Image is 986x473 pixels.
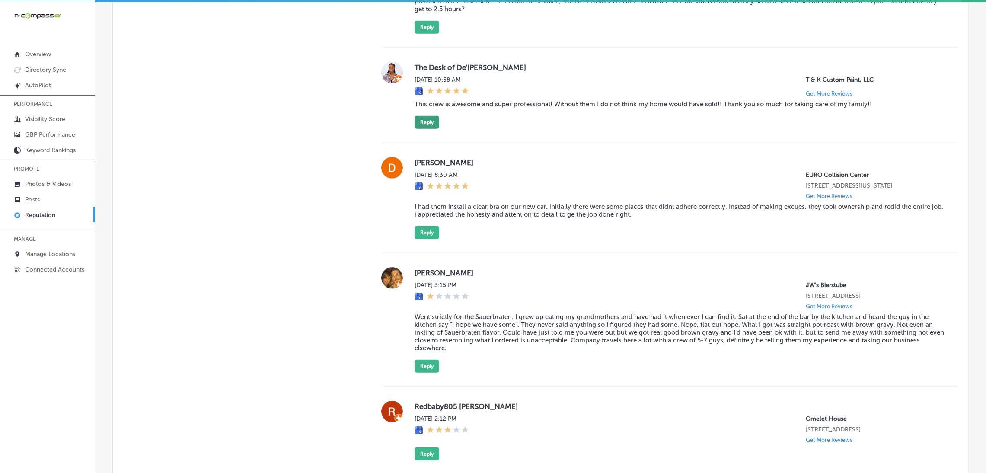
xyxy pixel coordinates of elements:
p: Keyword Rankings [25,147,76,154]
p: Get More Reviews [806,193,852,199]
div: 1 Star [427,292,469,302]
p: Visibility Score [25,115,65,123]
button: Reply [415,447,439,460]
label: [DATE] 3:15 PM [415,281,469,289]
div: 3 Stars [427,426,469,435]
button: Reply [415,360,439,373]
blockquote: I had them install a clear bra on our new car. initially there were some places that didnt adhere... [415,203,944,218]
p: GBP Performance [25,131,75,138]
p: Overview [25,51,51,58]
label: [PERSON_NAME] [415,268,944,277]
p: Directory Sync [25,66,66,74]
button: Reply [415,226,439,239]
p: Manage Locations [25,250,75,258]
label: [DATE] 10:58 AM [415,76,469,83]
blockquote: Went strictly for the Sauerbraten. I grew up eating my grandmothers and have had it when ever I c... [415,313,944,352]
p: Get More Reviews [806,303,852,310]
p: Get More Reviews [806,90,852,97]
p: 2227 North Rampart Boulevard [806,426,944,433]
div: 5 Stars [427,87,469,96]
p: EURO Collision Center [806,171,944,179]
label: [DATE] 8:30 AM [415,171,469,179]
button: Reply [415,21,439,34]
p: Connected Accounts [25,266,84,273]
p: AutoPilot [25,82,51,89]
label: [PERSON_NAME] [415,158,944,167]
div: 5 Stars [427,182,469,192]
label: The Desk of De'[PERSON_NAME] [415,63,944,72]
p: Photos & Videos [25,180,71,188]
p: JW's Bierstube [806,281,944,289]
label: Redbaby805 [PERSON_NAME] [415,402,944,411]
p: Get More Reviews [806,437,852,443]
blockquote: This crew is awesome and super professional! Without them I do not think my home would have sold!... [415,100,944,108]
p: Reputation [25,211,55,219]
p: Omelet House [806,415,944,422]
label: [DATE] 2:12 PM [415,415,469,422]
p: T & K Custom Paint, LLC [806,76,944,83]
img: 660ab0bf-5cc7-4cb8-ba1c-48b5ae0f18e60NCTV_CLogo_TV_Black_-500x88.png [14,12,61,20]
p: 8536 South Colorado Boulevard [806,182,944,189]
p: 7121 10th Street North [806,292,944,300]
p: Posts [25,196,40,203]
button: Reply [415,116,439,129]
